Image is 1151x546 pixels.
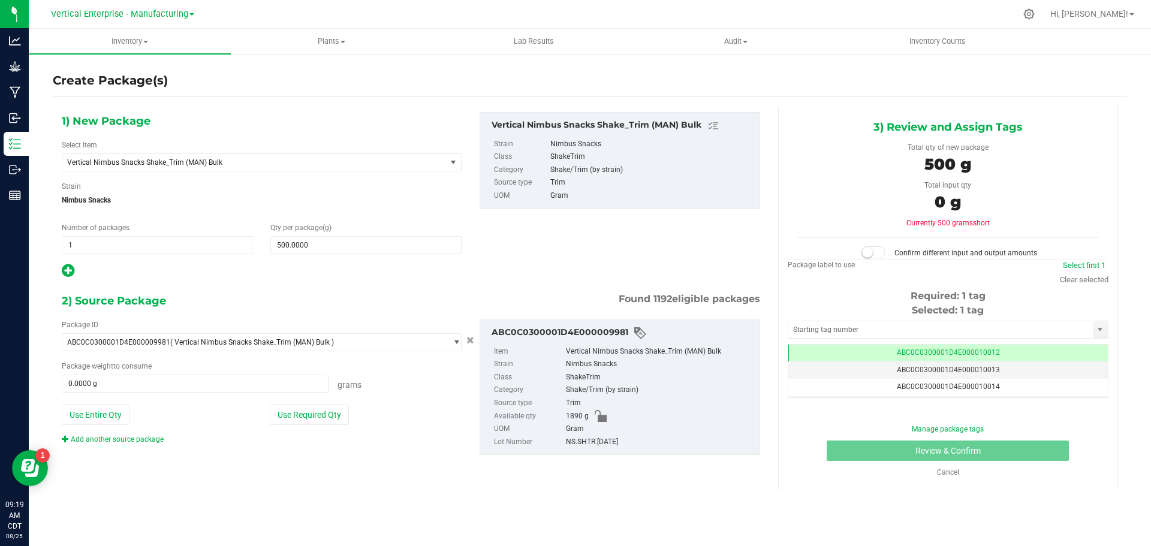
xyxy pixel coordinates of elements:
div: Gram [566,423,754,436]
span: 1) New Package [62,112,150,130]
span: ABC0C0300001D4E000009981 [67,338,170,346]
label: Available qty [494,410,564,423]
span: Confirm different input and output amounts [894,249,1037,257]
label: UOM [494,189,548,203]
span: Package to consume [62,362,152,370]
span: ABC0C0300001D4E000010012 [897,348,1000,357]
button: Review & Confirm [827,441,1069,461]
span: 2) Source Package [62,292,166,310]
span: select [446,334,461,351]
a: Add another source package [62,435,164,444]
label: Class [494,150,548,164]
div: Shake/Trim (by strain) [566,384,754,397]
label: Lot Number [494,436,564,449]
span: 1192 [653,293,672,304]
span: Nimbus Snacks [62,191,462,209]
label: Strain [62,181,81,192]
inline-svg: Reports [9,189,21,201]
iframe: Resource center [12,450,48,486]
input: 1 [62,237,252,254]
a: Lab Results [433,29,635,54]
h4: Create Package(s) [53,72,168,89]
label: Strain [494,358,564,371]
span: Hi, [PERSON_NAME]! [1050,9,1128,19]
div: ABC0C0300001D4E000009981 [492,326,754,340]
label: Item [494,345,564,358]
a: Inventory Counts [837,29,1039,54]
span: Package ID [62,321,98,329]
div: Vertical Nimbus Snacks Shake_Trim (MAN) Bulk [492,119,754,133]
span: Grams [338,380,361,390]
span: ( Vertical Nimbus Snacks Shake_Trim (MAN) Bulk ) [170,338,334,346]
span: Audit [635,36,836,47]
span: ABC0C0300001D4E000010013 [897,366,1000,374]
button: Cancel button [463,332,478,349]
input: 0.0000 g [62,375,328,392]
span: short [973,219,990,227]
label: Select Item [62,140,97,150]
label: Strain [494,138,548,151]
span: select [1093,321,1108,338]
div: Shake/Trim (by strain) [550,164,753,177]
inline-svg: Manufacturing [9,86,21,98]
inline-svg: Inbound [9,112,21,124]
div: Trim [566,397,754,410]
p: 08/25 [5,532,23,541]
span: Qty per package [270,224,332,232]
span: 3) Review and Assign Tags [873,118,1023,136]
inline-svg: Inventory [9,138,21,150]
span: Number of packages [62,224,129,232]
button: Use Entire Qty [62,405,129,425]
span: Vertical Enterprise - Manufacturing [51,9,188,19]
div: Vertical Nimbus Snacks Shake_Trim (MAN) Bulk [566,345,754,358]
div: ShakeTrim [566,371,754,384]
span: (g) [323,224,332,232]
span: select [446,154,461,171]
span: Add new output [62,269,74,277]
label: Source type [494,176,548,189]
a: Inventory [29,29,231,54]
span: Vertical Nimbus Snacks Shake_Trim (MAN) Bulk [67,158,426,167]
span: weight [92,362,113,370]
span: Required: 1 tag [911,290,986,301]
input: 500.0000 [271,237,460,254]
span: 0 g [935,192,961,212]
inline-svg: Analytics [9,35,21,47]
span: 500 g [924,155,971,174]
div: Trim [550,176,753,189]
a: Audit [635,29,837,54]
span: Inventory [29,36,231,47]
div: Nimbus Snacks [566,358,754,371]
label: Category [494,384,564,397]
a: Cancel [937,468,959,476]
p: 09:19 AM CDT [5,499,23,532]
div: Gram [550,189,753,203]
inline-svg: Outbound [9,164,21,176]
span: Found eligible packages [619,292,760,306]
div: Manage settings [1022,8,1036,20]
span: Currently 500 grams [906,219,990,227]
span: Plants [231,36,432,47]
a: Manage package tags [912,425,984,433]
span: 1890 g [566,410,589,423]
span: Package label to use [788,261,855,269]
input: Starting tag number [788,321,1093,338]
span: Lab Results [498,36,570,47]
iframe: Resource center unread badge [35,448,50,463]
div: Nimbus Snacks [550,138,753,151]
a: Plants [231,29,433,54]
div: NS.SHTR.[DATE] [566,436,754,449]
span: Total input qty [924,181,971,189]
a: Clear selected [1060,275,1108,284]
span: Selected: 1 tag [912,304,984,316]
label: Source type [494,397,564,410]
span: Inventory Counts [893,36,982,47]
span: ABC0C0300001D4E000010014 [897,382,1000,391]
label: Category [494,164,548,177]
span: Total qty of new package [908,143,989,152]
div: ShakeTrim [550,150,753,164]
label: Class [494,371,564,384]
button: Use Required Qty [270,405,349,425]
a: Select first 1 [1063,261,1105,270]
